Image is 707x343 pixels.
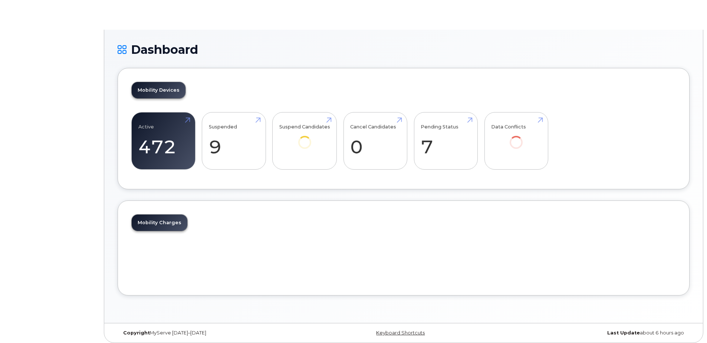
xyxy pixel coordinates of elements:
a: Suspended 9 [209,117,259,166]
div: MyServe [DATE]–[DATE] [118,330,308,336]
a: Cancel Candidates 0 [350,117,400,166]
strong: Last Update [607,330,640,336]
strong: Copyright [123,330,150,336]
a: Mobility Charges [132,215,187,231]
a: Active 472 [138,117,188,166]
h1: Dashboard [118,43,690,56]
div: about 6 hours ago [499,330,690,336]
a: Pending Status 7 [421,117,471,166]
a: Mobility Devices [132,82,185,98]
a: Keyboard Shortcuts [376,330,425,336]
a: Data Conflicts [491,117,541,159]
a: Suspend Candidates [279,117,330,159]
